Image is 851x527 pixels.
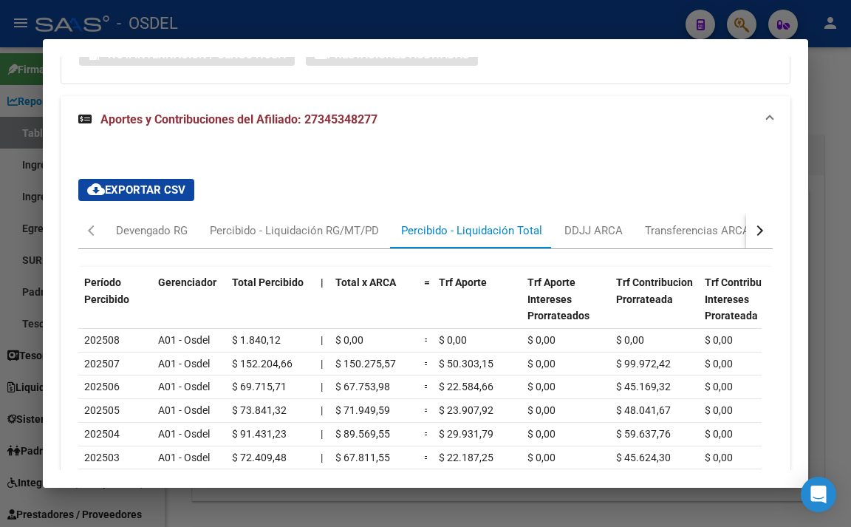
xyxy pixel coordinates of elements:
[87,183,185,197] span: Exportar CSV
[321,381,323,392] span: |
[424,452,430,463] span: =
[705,381,733,392] span: $ 0,00
[321,428,323,440] span: |
[335,404,390,416] span: $ 71.949,59
[424,334,430,346] span: =
[705,428,733,440] span: $ 0,00
[527,428,556,440] span: $ 0,00
[158,404,210,416] span: A01 - Osdel
[424,381,430,392] span: =
[705,334,733,346] span: $ 0,00
[329,267,418,349] datatable-header-cell: Total x ARCA
[616,381,671,392] span: $ 45.169,32
[439,276,487,288] span: Trf Aporte
[439,452,493,463] span: $ 22.187,25
[616,452,671,463] span: $ 45.624,30
[527,334,556,346] span: $ 0,00
[335,428,390,440] span: $ 89.569,55
[158,334,210,346] span: A01 - Osdel
[321,334,323,346] span: |
[158,428,210,440] span: A01 - Osdel
[335,334,363,346] span: $ 0,00
[232,404,287,416] span: $ 73.841,32
[321,276,324,288] span: |
[522,267,610,349] datatable-header-cell: Trf Aporte Intereses Prorrateados
[705,358,733,370] span: $ 0,00
[527,276,589,322] span: Trf Aporte Intereses Prorrateados
[158,381,210,392] span: A01 - Osdel
[401,222,542,239] div: Percibido - Liquidación Total
[84,358,120,370] span: 202507
[527,404,556,416] span: $ 0,00
[424,276,430,288] span: =
[705,404,733,416] span: $ 0,00
[705,276,782,322] span: Trf Contribucion Intereses Prorateada
[226,267,315,349] datatable-header-cell: Total Percibido
[616,276,693,305] span: Trf Contribucion Prorrateada
[439,334,467,346] span: $ 0,00
[424,404,430,416] span: =
[158,452,210,463] span: A01 - Osdel
[84,381,120,392] span: 202506
[699,267,787,349] datatable-header-cell: Trf Contribucion Intereses Prorateada
[84,452,120,463] span: 202503
[232,334,281,346] span: $ 1.840,12
[705,452,733,463] span: $ 0,00
[321,452,323,463] span: |
[321,404,323,416] span: |
[61,96,791,143] mat-expansion-panel-header: Aportes y Contribuciones del Afiliado: 27345348277
[335,358,396,370] span: $ 150.275,57
[210,222,379,239] div: Percibido - Liquidación RG/MT/PD
[87,180,105,198] mat-icon: cloud_download
[439,404,493,416] span: $ 23.907,92
[116,222,188,239] div: Devengado RG
[564,222,623,239] div: DDJJ ARCA
[232,428,287,440] span: $ 91.431,23
[433,267,522,349] datatable-header-cell: Trf Aporte
[232,276,304,288] span: Total Percibido
[439,381,493,392] span: $ 22.584,66
[152,267,226,349] datatable-header-cell: Gerenciador
[801,477,836,512] div: Open Intercom Messenger
[335,276,396,288] span: Total x ARCA
[335,452,390,463] span: $ 67.811,55
[418,267,433,349] datatable-header-cell: =
[439,358,493,370] span: $ 50.303,15
[424,428,430,440] span: =
[335,381,390,392] span: $ 67.753,98
[527,381,556,392] span: $ 0,00
[527,358,556,370] span: $ 0,00
[321,358,323,370] span: |
[424,358,430,370] span: =
[315,267,329,349] datatable-header-cell: |
[78,267,152,349] datatable-header-cell: Período Percibido
[232,381,287,392] span: $ 69.715,71
[439,428,493,440] span: $ 29.931,79
[232,452,287,463] span: $ 72.409,48
[84,334,120,346] span: 202508
[610,267,699,349] datatable-header-cell: Trf Contribucion Prorrateada
[616,358,671,370] span: $ 99.972,42
[158,276,216,288] span: Gerenciador
[84,276,129,305] span: Período Percibido
[100,112,377,126] span: Aportes y Contribuciones del Afiliado: 27345348277
[232,358,293,370] span: $ 152.204,66
[616,428,671,440] span: $ 59.637,76
[84,404,120,416] span: 202505
[158,358,210,370] span: A01 - Osdel
[527,452,556,463] span: $ 0,00
[645,222,750,239] div: Transferencias ARCA
[616,334,644,346] span: $ 0,00
[84,428,120,440] span: 202504
[616,404,671,416] span: $ 48.041,67
[78,179,194,201] button: Exportar CSV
